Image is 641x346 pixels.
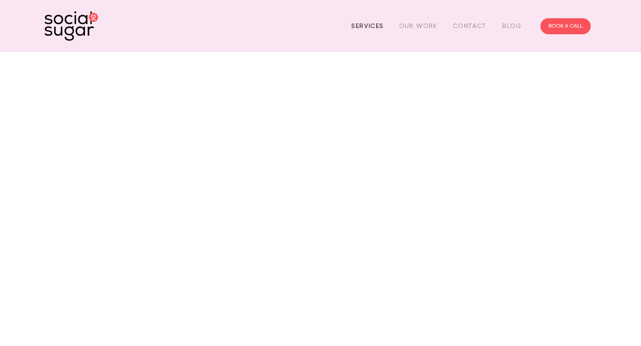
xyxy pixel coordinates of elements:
[45,11,98,41] img: SocialSugar
[399,19,438,33] a: Our Work
[502,19,522,33] a: Blog
[540,18,591,34] a: BOOK A CALL
[351,19,383,33] a: Services
[453,19,487,33] a: Contact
